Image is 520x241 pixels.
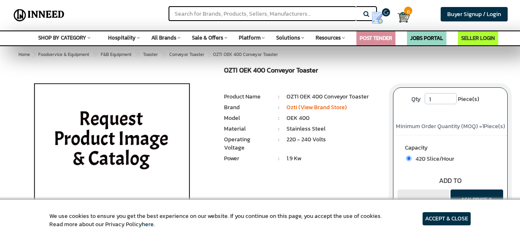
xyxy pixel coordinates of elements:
label: Capacity [405,144,496,154]
span: 420 Slice/Hour [411,154,454,163]
div: ADD TO [393,176,507,185]
span: Hospitality [108,34,136,42]
span: SHOP BY CATEGORY [38,34,86,42]
h1: OZTI OEK 400 Conveyor Toaster [224,67,381,76]
span: Sale & Offers [192,34,223,42]
a: POST TENDER [360,34,392,42]
a: Cart 0 [398,8,403,26]
li: OEK 400 [287,114,381,122]
li: 220 - 240 Volts [287,136,381,144]
article: ACCEPT & CLOSE [423,212,471,225]
a: Foodservice & Equipment [37,49,91,59]
li: Material [224,125,271,133]
span: F&B Equipment [101,51,132,58]
span: 0 [404,7,412,15]
a: here [142,220,154,229]
li: Operating Voltage [224,136,271,152]
span: Minimum Order Quantity (MOQ) = Piece(s) [396,122,505,131]
li: Brand [224,103,271,112]
a: Ozti (View Brand Store) [287,103,347,112]
a: Buyer Signup / Login [441,7,508,21]
input: Search for Brands, Products, Sellers, Manufacturers... [169,6,356,21]
a: F&B Equipment [99,49,133,59]
span: Buyer Signup / Login [447,10,501,19]
span: All Brands [151,34,176,42]
li: Model [224,114,271,122]
li: OZTI OEK 400 Conveyor Toaster [287,93,381,101]
a: SELLER LOGIN [461,34,495,42]
li: Stainless Steel [287,125,381,133]
button: ASK PRICE & CATALOG [451,190,503,218]
span: Solutions [276,34,300,42]
li: : [271,136,287,144]
span: Foodservice & Equipment [38,51,89,58]
span: > [161,49,165,59]
span: > [134,49,139,59]
a: Conveyor Toaster [168,49,206,59]
span: Toaster [143,51,158,58]
span: > [92,49,96,59]
li: Product Name [224,93,271,101]
label: Qty [407,93,425,105]
span: Conveyor Toaster [169,51,204,58]
img: Cart [398,11,410,23]
span: > [33,51,35,58]
a: Home [17,49,32,59]
span: Piece(s) [458,93,479,105]
span: OZTI OEK 400 Conveyor Toaster [37,51,278,58]
li: : [271,114,287,122]
li: : [271,103,287,112]
img: Show My Quotes [371,12,384,24]
a: Toaster [141,49,159,59]
img: Inneed.Market [11,5,67,26]
li: 1.9 Kw [287,154,381,163]
span: > [207,49,211,59]
li: Power [224,154,271,163]
li: : [271,93,287,101]
a: my Quotes [363,8,397,27]
span: 1 [482,122,484,131]
span: Resources [316,34,341,42]
span: Platform [239,34,261,42]
a: JOBS PORTAL [410,34,443,42]
li: : [271,125,287,133]
article: We use cookies to ensure you get the best experience on our website. If you continue on this page... [49,212,382,229]
li: : [271,154,287,163]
